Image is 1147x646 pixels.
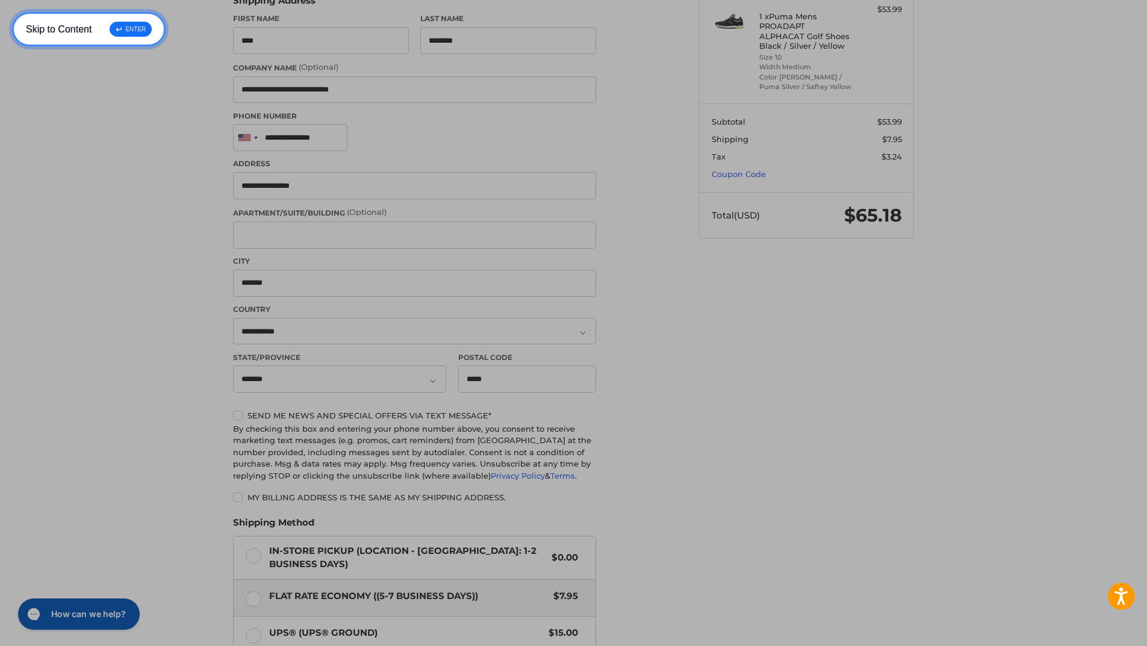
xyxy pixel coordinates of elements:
span: $3.24 [881,152,902,161]
span: Tax [712,152,726,161]
label: Address [233,158,596,169]
a: Coupon Code [712,169,766,179]
label: City [233,256,596,267]
span: Total (USD) [712,210,760,221]
label: First Name [233,13,409,24]
iframe: Gorgias live chat messenger [12,594,143,634]
span: $7.95 [547,589,578,603]
label: State/Province [233,352,446,363]
li: Size 10 [759,52,851,63]
li: Color [PERSON_NAME] / Puma Silver / Saftey Yellow [759,72,851,92]
a: Terms [550,471,575,480]
span: $15.00 [542,626,578,640]
li: Width Medium [759,62,851,72]
label: Send me news and special offers via text message* [233,411,596,420]
label: Apartment/Suite/Building [233,207,596,219]
span: $0.00 [546,551,578,565]
div: By checking this box and entering your phone number above, you consent to receive marketing text ... [233,423,596,482]
small: (Optional) [347,207,387,217]
label: Phone Number [233,111,596,122]
a: Privacy Policy [491,471,545,480]
iframe: Google Customer Reviews [1048,613,1147,646]
label: Company Name [233,61,596,73]
label: Postal Code [458,352,597,363]
div: $53.99 [854,4,902,16]
small: (Optional) [299,62,338,72]
h4: 1 x Puma Mens PROADAPT ALPHACAT Golf Shoes Black / Silver / Yellow [759,11,851,51]
span: $65.18 [844,204,902,226]
label: Last Name [420,13,596,24]
div: United States: +1 [234,125,261,151]
span: Subtotal [712,117,745,126]
span: UPS® (UPS® Ground) [269,626,543,640]
label: My billing address is the same as my shipping address. [233,492,596,502]
label: Country [233,304,596,315]
span: Shipping [712,134,748,144]
span: Flat Rate Economy ((5-7 Business Days)) [269,589,548,603]
span: $7.95 [882,134,902,144]
legend: Shipping Method [233,516,314,535]
span: $53.99 [877,117,902,126]
span: In-Store Pickup (Location - [GEOGRAPHIC_DATA]: 1-2 BUSINESS DAYS) [269,544,546,571]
